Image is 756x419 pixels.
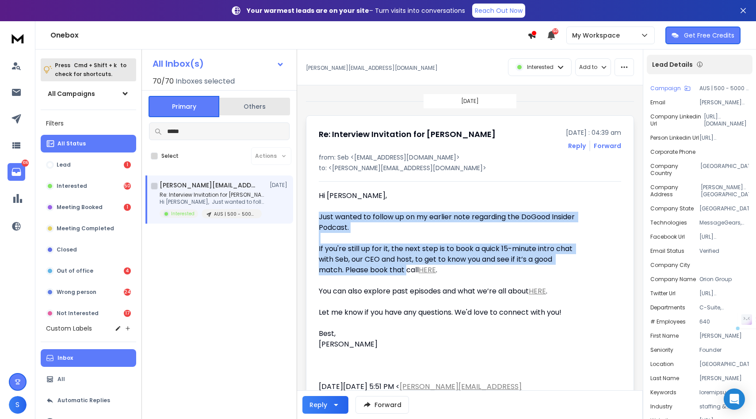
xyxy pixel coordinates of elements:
a: HERE [529,286,546,296]
p: C-Suite, Information Technology, Operations [699,304,749,311]
div: Reply [309,400,327,409]
p: location [650,361,674,368]
button: Reply [568,141,586,150]
p: Add to [579,64,597,71]
p: [DATE] [461,98,479,105]
a: HERE [419,265,436,275]
p: Person Linkedin Url [650,134,699,141]
img: logo [9,30,27,46]
button: Interested50 [41,177,136,195]
p: Reach Out Now [475,6,523,15]
p: Lead Details [652,60,693,69]
p: All Status [57,140,86,147]
button: Lead1 [41,156,136,174]
div: 24 [124,289,131,296]
p: Get Free Credits [684,31,734,40]
button: Automatic Replies [41,392,136,409]
p: [DATE] : 04:39 am [566,128,621,137]
p: Facebook Url [650,233,685,240]
button: S [9,396,27,414]
button: Wrong person24 [41,283,136,301]
p: to: <[PERSON_NAME][EMAIL_ADDRESS][DOMAIN_NAME]> [319,164,621,172]
p: Wrong person [57,289,96,296]
p: Meeting Completed [57,225,114,232]
p: Closed [57,246,77,253]
p: Keywords [650,389,676,396]
h3: Filters [41,117,136,130]
p: Corporate Phone [650,149,695,156]
div: Hi [PERSON_NAME], Just wanted to follow up on my earlier note regarding the DoGood Insider Podcas... [319,190,577,350]
p: [PERSON_NAME] [699,375,749,382]
p: [URL][DOMAIN_NAME][PERSON_NAME] [699,134,749,141]
p: AUS | 500 - 5000 | CEO [699,85,749,92]
button: Forward [355,396,409,414]
span: 50 [552,28,558,34]
button: Campaign [650,85,691,92]
a: [PERSON_NAME][EMAIL_ADDRESS][DOMAIN_NAME] [319,381,522,402]
p: Not Interested [57,310,99,317]
h1: [PERSON_NAME][EMAIL_ADDRESS][DOMAIN_NAME] [160,181,257,190]
div: 17 [124,310,131,317]
h1: Re: Interview Invitation for [PERSON_NAME] [319,128,496,141]
p: Orion Group [699,276,749,283]
p: Out of office [57,267,93,274]
div: Open Intercom Messenger [724,389,745,410]
p: Industry [650,403,672,410]
p: Company Country [650,163,700,177]
button: Reply [302,396,348,414]
p: Company Address [650,184,701,198]
p: [GEOGRAPHIC_DATA] [699,205,749,212]
p: [GEOGRAPHIC_DATA] [700,163,749,177]
p: # Employees [650,318,686,325]
button: Meeting Booked1 [41,198,136,216]
div: 50 [124,183,131,190]
p: Company City [650,262,690,269]
p: Lead [57,161,71,168]
p: Twitter Url [650,290,676,297]
button: Primary [149,96,219,117]
p: My Workspace [572,31,623,40]
p: 106 [22,160,29,167]
button: Closed [41,241,136,259]
p: [PERSON_NAME][EMAIL_ADDRESS][DOMAIN_NAME] [699,99,749,106]
div: 1 [124,204,131,211]
h1: Onebox [50,30,527,41]
button: All Status [41,135,136,152]
p: [PERSON_NAME] [699,332,749,339]
button: Get Free Credits [665,27,741,44]
p: Founder [699,347,749,354]
a: 106 [8,163,25,181]
strong: Your warmest leads are on your site [247,6,369,15]
p: All [57,376,65,383]
p: 640 [699,318,749,325]
p: AUS | 500 - 5000 | CEO [214,211,256,217]
p: Automatic Replies [57,397,110,404]
p: Interested [57,183,87,190]
h1: All Inbox(s) [153,59,204,68]
p: staffing & recruiting [699,403,749,410]
p: [URL][DOMAIN_NAME] [704,113,749,127]
p: Seniority [650,347,673,354]
h3: Inboxes selected [176,76,235,87]
h1: All Campaigns [48,89,95,98]
p: Interested [171,210,195,217]
p: Interested [527,64,554,71]
p: Technologies [650,219,687,226]
p: Company State [650,205,694,212]
p: Inbox [57,354,73,362]
span: Cmd + Shift + k [73,60,118,70]
p: [URL][DOMAIN_NAME] [699,290,749,297]
p: [URL][DOMAIN_NAME] [699,233,749,240]
p: Email [650,99,665,106]
p: [GEOGRAPHIC_DATA] [699,361,749,368]
p: Last Name [650,375,679,382]
div: [DATE][DATE] 5:51 PM < > wrote: [319,381,577,403]
a: Reach Out Now [472,4,525,18]
button: Inbox [41,349,136,367]
button: All [41,370,136,388]
p: Company Name [650,276,696,283]
p: First Name [650,332,679,339]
